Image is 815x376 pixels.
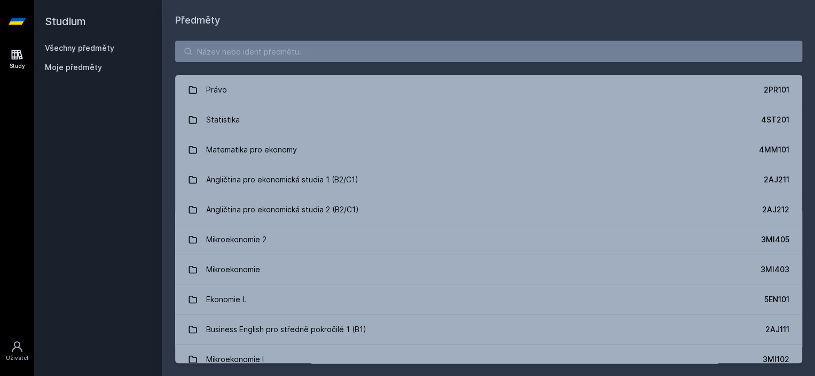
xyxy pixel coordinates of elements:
div: 4ST201 [761,114,789,125]
div: 3MI403 [761,264,789,275]
div: 2AJ111 [765,324,789,335]
a: Mikroekonomie 3MI403 [175,255,802,285]
input: Název nebo ident předmětu… [175,41,802,62]
div: Ekonomie I. [206,289,246,310]
div: Angličtina pro ekonomická studia 1 (B2/C1) [206,169,358,190]
a: Ekonomie I. 5EN101 [175,285,802,314]
div: 2AJ211 [764,174,789,185]
a: Uživatel [2,335,32,367]
div: 4MM101 [759,144,789,155]
a: Study [2,43,32,75]
div: Právo [206,79,227,101]
div: Uživatel [6,354,28,362]
a: Statistika 4ST201 [175,105,802,135]
div: 2AJ212 [762,204,789,215]
a: Mikroekonomie I 3MI102 [175,344,802,374]
div: 5EN101 [764,294,789,305]
div: Matematika pro ekonomy [206,139,297,160]
a: Všechny předměty [45,43,114,52]
div: Angličtina pro ekonomická studia 2 (B2/C1) [206,199,359,220]
div: Mikroekonomie 2 [206,229,267,250]
div: Mikroekonomie [206,259,260,280]
a: Právo 2PR101 [175,75,802,105]
div: Business English pro středně pokročilé 1 (B1) [206,319,366,340]
a: Angličtina pro ekonomická studia 2 (B2/C1) 2AJ212 [175,195,802,225]
span: Moje předměty [45,62,102,73]
h1: Předměty [175,13,802,28]
div: 3MI405 [761,234,789,245]
div: Mikroekonomie I [206,349,264,370]
div: Statistika [206,109,240,131]
a: Mikroekonomie 2 3MI405 [175,225,802,255]
div: 2PR101 [764,85,789,95]
a: Angličtina pro ekonomická studia 1 (B2/C1) 2AJ211 [175,165,802,195]
div: 3MI102 [763,354,789,365]
div: Study [10,62,25,70]
a: Matematika pro ekonomy 4MM101 [175,135,802,165]
a: Business English pro středně pokročilé 1 (B1) 2AJ111 [175,314,802,344]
